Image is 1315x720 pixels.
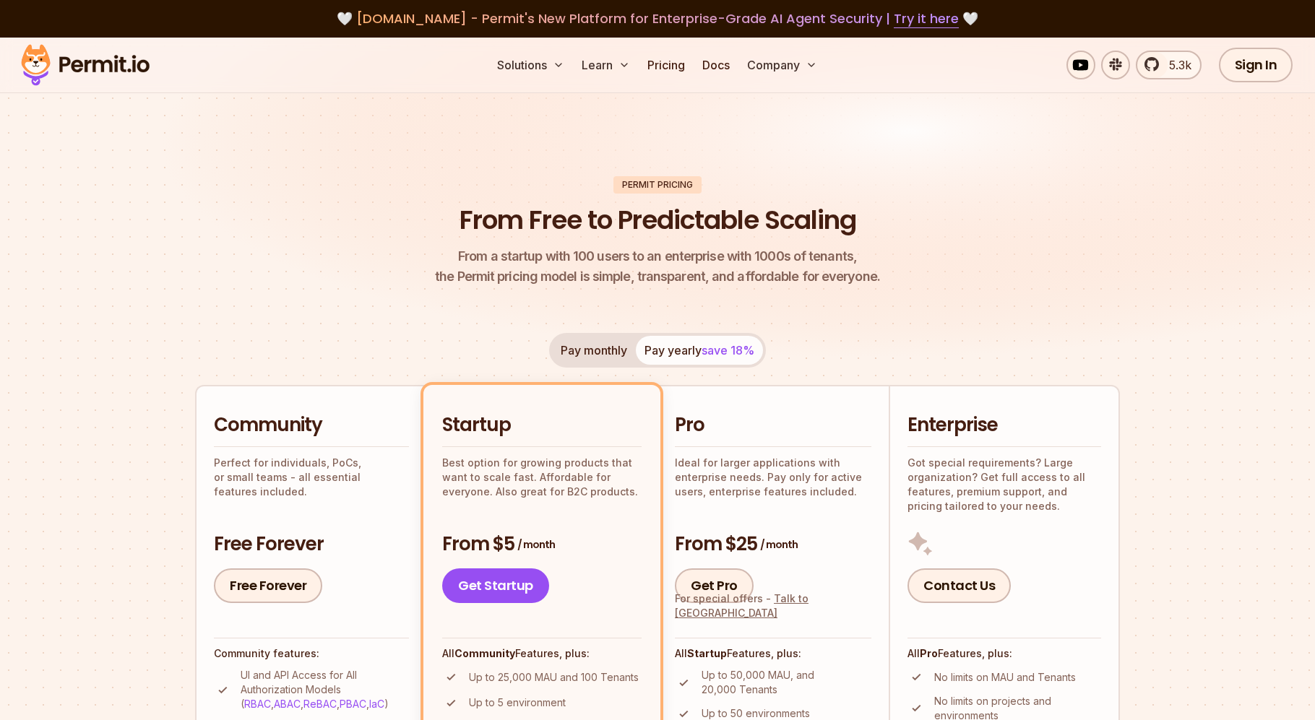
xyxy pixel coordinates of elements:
span: [DOMAIN_NAME] - Permit's New Platform for Enterprise-Grade AI Agent Security | [356,9,959,27]
div: 🤍 🤍 [35,9,1280,29]
h4: Community features: [214,646,409,661]
p: No limits on MAU and Tenants [934,670,1076,685]
a: Try it here [894,9,959,28]
a: IaC [369,698,384,710]
a: ABAC [274,698,301,710]
h3: From $5 [442,532,642,558]
h3: Free Forever [214,532,409,558]
a: Contact Us [907,568,1011,603]
a: ReBAC [303,698,337,710]
p: Best option for growing products that want to scale fast. Affordable for everyone. Also great for... [442,456,642,499]
span: From a startup with 100 users to an enterprise with 1000s of tenants, [435,246,880,266]
button: Pay monthly [552,336,636,365]
span: 5.3k [1160,56,1191,74]
h2: Enterprise [907,412,1101,438]
h1: From Free to Predictable Scaling [460,202,856,238]
h4: All Features, plus: [442,646,642,661]
a: Free Forever [214,568,322,603]
p: Up to 50,000 MAU, and 20,000 Tenants [702,668,871,697]
p: the Permit pricing model is simple, transparent, and affordable for everyone. [435,246,880,287]
p: Ideal for larger applications with enterprise needs. Pay only for active users, enterprise featur... [675,456,871,499]
p: UI and API Access for All Authorization Models ( , , , , ) [241,668,409,711]
a: Get Pro [675,568,754,603]
a: PBAC [340,698,366,710]
h2: Pro [675,412,871,438]
strong: Pro [920,647,938,659]
h2: Startup [442,412,642,438]
button: Learn [576,51,636,79]
a: RBAC [244,698,271,710]
p: Perfect for individuals, PoCs, or small teams - all essential features included. [214,456,409,499]
h4: All Features, plus: [675,646,871,661]
strong: Startup [687,647,727,659]
p: Got special requirements? Large organization? Get full access to all features, premium support, a... [907,456,1101,513]
a: Sign In [1219,48,1293,82]
span: / month [517,537,555,552]
a: 5.3k [1136,51,1202,79]
p: Up to 5 environment [469,695,566,710]
div: For special offers - [675,591,871,620]
strong: Community [454,647,515,659]
h3: From $25 [675,532,871,558]
span: / month [760,537,798,552]
img: Permit logo [14,40,156,90]
div: Permit Pricing [613,176,702,194]
a: Docs [697,51,736,79]
a: Get Startup [442,568,549,603]
h2: Community [214,412,409,438]
a: Pricing [642,51,691,79]
button: Solutions [491,51,570,79]
p: Up to 25,000 MAU and 100 Tenants [469,670,639,685]
h4: All Features, plus: [907,646,1101,661]
button: Company [741,51,823,79]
